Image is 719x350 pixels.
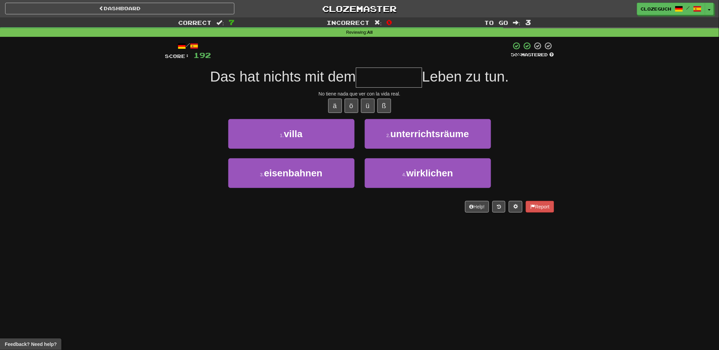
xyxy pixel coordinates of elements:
span: 50 % [511,52,521,57]
button: 4.wirklichen [365,158,491,188]
span: Score: [165,53,190,59]
button: ü [361,99,375,113]
button: ä [328,99,342,113]
span: / [687,5,690,10]
span: eisenbahnen [264,168,322,178]
div: / [165,42,211,50]
span: 192 [194,51,211,59]
span: : [513,20,521,26]
button: 1.villa [228,119,355,149]
strong: All [367,30,373,35]
a: Clozeguch / [637,3,705,15]
span: Open feedback widget [5,341,57,348]
span: unterrichtsräume [390,129,469,139]
span: Clozeguch [641,6,672,12]
button: 2.unterrichtsräume [365,119,491,149]
span: : [374,20,382,26]
a: Clozemaster [245,3,474,15]
span: 0 [387,18,392,26]
button: Report [526,201,554,213]
div: Mastered [511,52,554,58]
small: 2 . [387,133,391,138]
button: Round history (alt+y) [492,201,505,213]
span: villa [284,129,302,139]
span: : [217,20,224,26]
button: ö [345,99,358,113]
span: Leben zu tun. [422,69,509,85]
button: Help! [465,201,489,213]
button: ß [377,99,391,113]
small: 1 . [280,133,284,138]
span: To go [485,19,508,26]
button: 3.eisenbahnen [228,158,355,188]
span: 7 [229,18,234,26]
span: Das hat nichts mit dem [210,69,356,85]
span: wirklichen [406,168,453,178]
span: Incorrect [327,19,370,26]
span: 3 [525,18,531,26]
a: Dashboard [5,3,234,14]
small: 4 . [402,172,406,177]
span: Correct [178,19,212,26]
small: 3 . [260,172,264,177]
div: No tiene nada que ver con la vida real. [165,90,554,97]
